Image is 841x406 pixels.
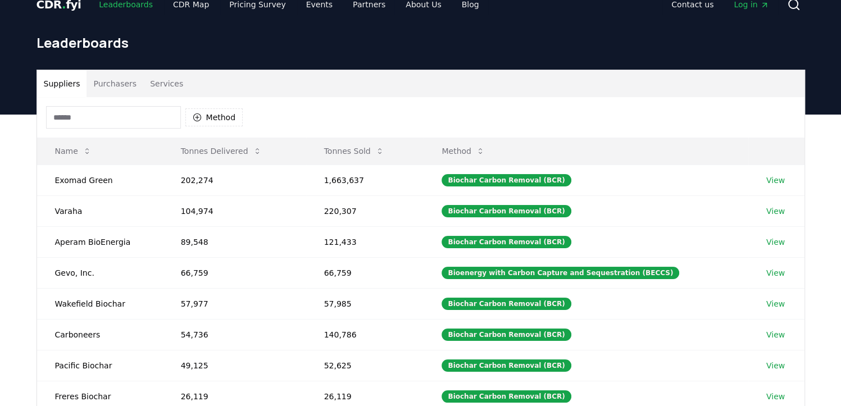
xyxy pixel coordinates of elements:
div: Biochar Carbon Removal (BCR) [442,174,571,186]
td: 66,759 [163,257,306,288]
td: Exomad Green [37,165,163,195]
div: Biochar Carbon Removal (BCR) [442,205,571,217]
a: View [766,391,785,402]
div: Bioenergy with Carbon Capture and Sequestration (BECCS) [442,267,679,279]
td: Varaha [37,195,163,226]
td: Wakefield Biochar [37,288,163,319]
td: 52,625 [306,350,424,381]
button: Method [433,140,494,162]
button: Method [185,108,243,126]
td: Carboneers [37,319,163,350]
td: 1,663,637 [306,165,424,195]
td: 89,548 [163,226,306,257]
a: View [766,267,785,279]
button: Suppliers [37,70,87,97]
td: Pacific Biochar [37,350,163,381]
td: 140,786 [306,319,424,350]
h1: Leaderboards [37,34,805,52]
button: Name [46,140,101,162]
td: 57,977 [163,288,306,319]
td: 54,736 [163,319,306,350]
div: Biochar Carbon Removal (BCR) [442,329,571,341]
td: 104,974 [163,195,306,226]
div: Biochar Carbon Removal (BCR) [442,236,571,248]
td: 202,274 [163,165,306,195]
div: Biochar Carbon Removal (BCR) [442,390,571,403]
td: Aperam BioEnergia [37,226,163,257]
td: 220,307 [306,195,424,226]
a: View [766,236,785,248]
a: View [766,329,785,340]
a: View [766,298,785,309]
div: Biochar Carbon Removal (BCR) [442,298,571,310]
td: 66,759 [306,257,424,288]
a: View [766,360,785,371]
a: View [766,175,785,186]
a: View [766,206,785,217]
button: Tonnes Sold [315,140,393,162]
td: 49,125 [163,350,306,381]
td: 57,985 [306,288,424,319]
button: Purchasers [87,70,143,97]
button: Services [143,70,190,97]
div: Biochar Carbon Removal (BCR) [442,359,571,372]
td: Gevo, Inc. [37,257,163,288]
button: Tonnes Delivered [172,140,271,162]
td: 121,433 [306,226,424,257]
